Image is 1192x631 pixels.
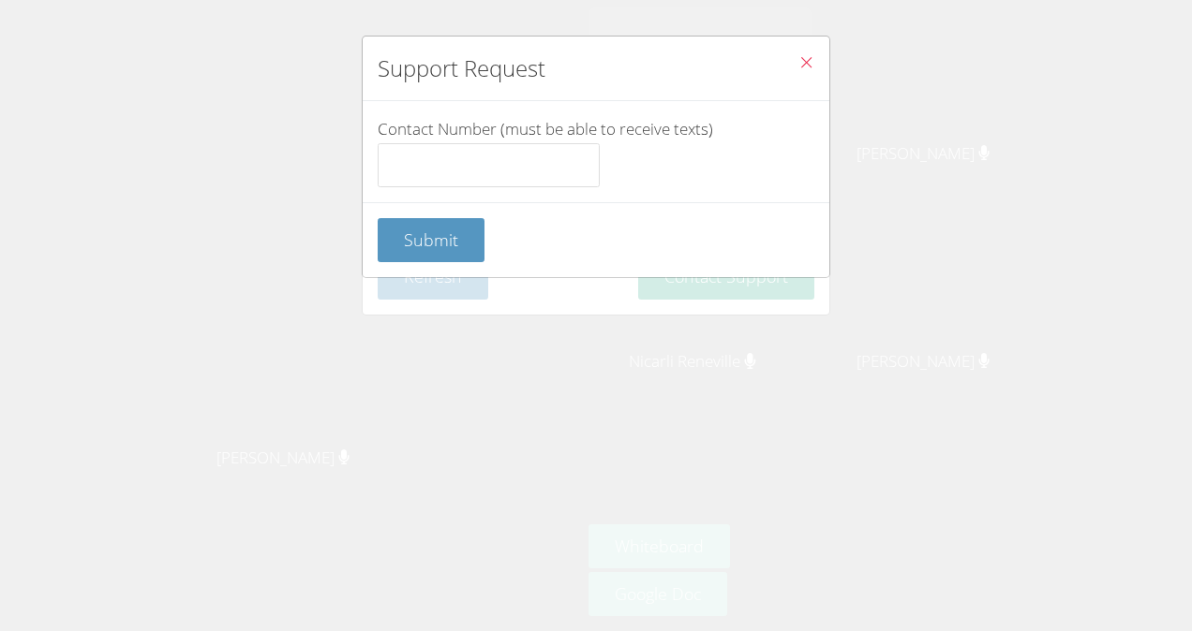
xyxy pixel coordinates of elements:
[378,218,484,262] button: Submit
[378,51,545,85] h2: Support Request
[378,143,600,188] input: Contact Number (must be able to receive texts)
[378,118,814,187] label: Contact Number (must be able to receive texts)
[404,228,458,251] span: Submit
[783,37,829,94] button: Close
